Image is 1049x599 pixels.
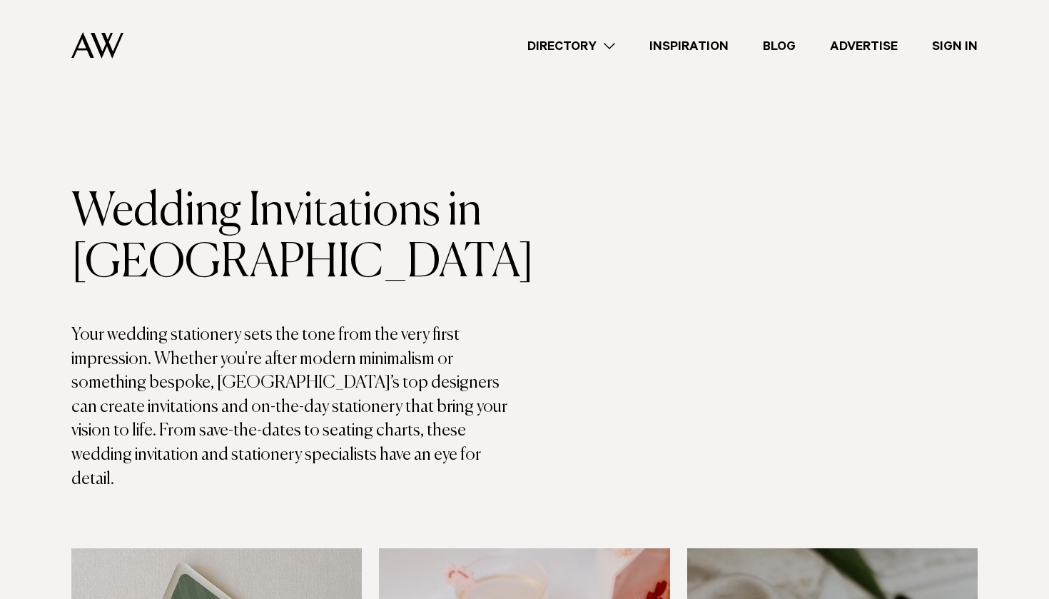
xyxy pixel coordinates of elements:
[915,36,995,56] a: Sign In
[510,36,632,56] a: Directory
[71,186,524,289] h1: Wedding Invitations in [GEOGRAPHIC_DATA]
[813,36,915,56] a: Advertise
[746,36,813,56] a: Blog
[71,32,123,59] img: Auckland Weddings Logo
[71,323,524,491] p: Your wedding stationery sets the tone from the very first impression. Whether you're after modern...
[632,36,746,56] a: Inspiration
